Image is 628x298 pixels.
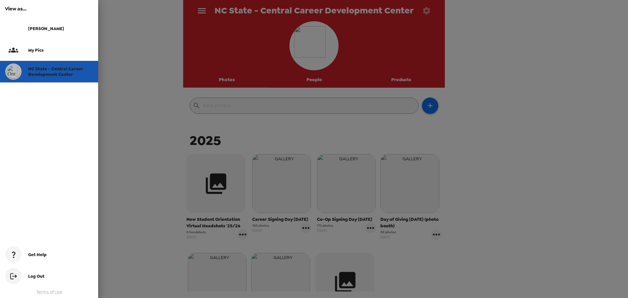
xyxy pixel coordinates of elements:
[5,5,93,13] h6: View as...
[7,65,20,78] img: org logo
[28,26,64,31] span: [PERSON_NAME]
[28,273,44,279] span: Log Out
[36,289,62,295] a: Terms of Use
[28,252,47,257] span: Get Help
[28,66,83,77] span: NC State - Central Career Development Center
[5,20,22,37] img: userImage
[28,47,44,53] span: My pics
